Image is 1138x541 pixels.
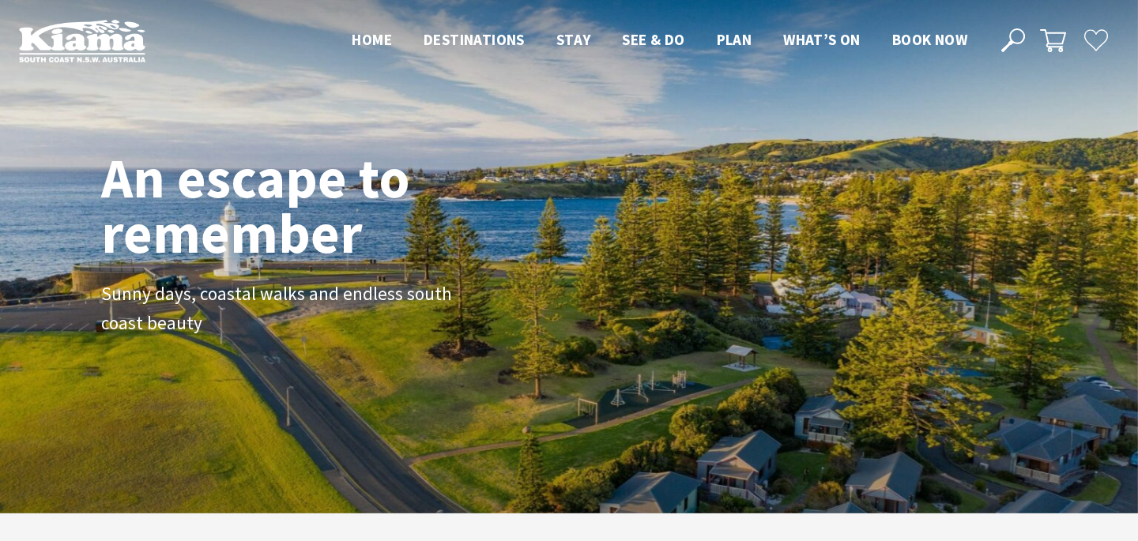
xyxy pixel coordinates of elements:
img: Kiama Logo [19,19,145,62]
span: See & Do [622,30,684,49]
span: Destinations [424,30,525,49]
h1: An escape to remember [101,150,536,261]
span: Plan [717,30,752,49]
span: Stay [556,30,591,49]
nav: Main Menu [336,28,983,54]
span: What’s On [783,30,861,49]
span: Home [352,30,392,49]
p: Sunny days, coastal walks and endless south coast beauty [101,280,457,338]
span: Book now [892,30,967,49]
